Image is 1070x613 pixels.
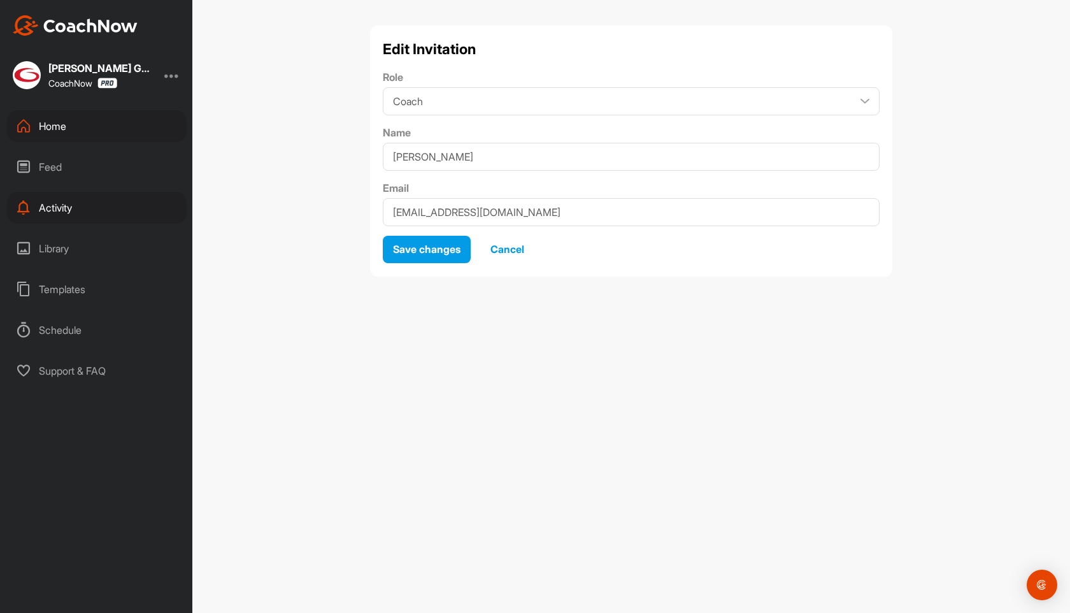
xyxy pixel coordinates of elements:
[97,78,117,89] img: CoachNow Pro
[490,243,524,256] span: Cancel
[383,69,880,85] label: Role
[13,15,138,36] img: CoachNow
[7,355,187,387] div: Support & FAQ
[7,110,187,142] div: Home
[383,38,880,60] h1: Edit Invitation
[7,151,187,183] div: Feed
[48,78,117,89] div: CoachNow
[7,273,187,305] div: Templates
[383,236,471,263] button: Save changes
[383,180,880,196] label: Email
[7,233,187,264] div: Library
[383,198,880,226] input: Email
[1027,570,1057,600] div: Open Intercom Messenger
[7,314,187,346] div: Schedule
[48,63,150,73] div: [PERSON_NAME] Golf
[393,243,460,256] span: Save changes
[383,125,880,140] label: Name
[13,61,41,89] img: square_0aee7b555779b671652530bccc5f12b4.jpg
[7,192,187,224] div: Activity
[383,143,880,171] input: Name
[480,236,534,263] button: Cancel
